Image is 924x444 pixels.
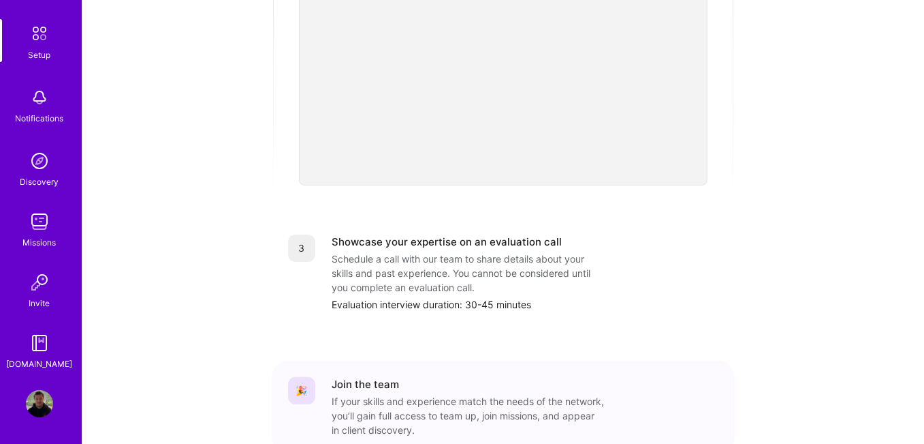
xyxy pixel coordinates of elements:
div: Invite [29,296,50,310]
div: Showcase your expertise on an evaluation call [332,235,562,249]
div: Notifications [16,111,64,125]
div: [DOMAIN_NAME] [7,357,73,371]
img: teamwork [26,208,53,235]
div: Discovery [20,175,59,189]
img: guide book [26,329,53,357]
div: 🎉 [288,377,315,404]
img: setup [25,19,54,48]
div: Evaluation interview duration: 30-45 minutes [332,297,718,312]
div: If your skills and experience match the needs of the network, you’ll gain full access to team up,... [332,394,604,437]
a: User Avatar [22,390,57,417]
img: User Avatar [26,390,53,417]
img: discovery [26,147,53,175]
div: Schedule a call with our team to share details about your skills and past experience. You cannot ... [332,252,604,295]
div: Missions [23,235,57,250]
div: 3 [288,235,315,262]
img: bell [26,84,53,111]
div: Setup [29,48,51,62]
div: Join the team [332,377,399,391]
img: Invite [26,269,53,296]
